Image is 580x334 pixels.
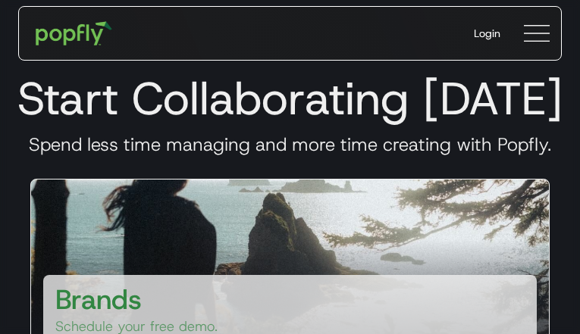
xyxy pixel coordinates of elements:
[462,14,513,53] a: Login
[474,26,500,41] div: Login
[25,11,123,56] a: home
[12,133,568,156] h3: Spend less time managing and more time creating with Popfly.
[55,281,142,317] h3: Brands
[12,71,568,126] h1: Start Collaborating [DATE]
